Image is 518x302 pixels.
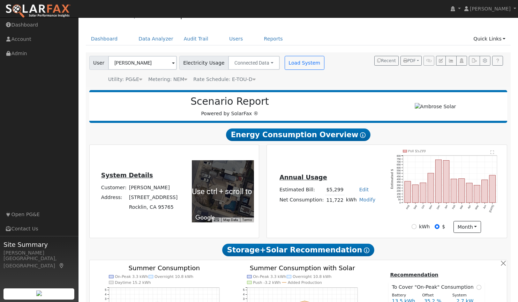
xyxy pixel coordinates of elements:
u: Recommendation [390,272,438,278]
input: $ [435,224,440,229]
circle: onclick="" [304,300,305,301]
td: [STREET_ADDRESS] [128,192,179,202]
text: Nov [428,205,433,210]
td: Net Consumption: [278,195,325,205]
rect: onclick="" [474,185,480,203]
td: kWh [345,195,358,205]
text: 250 [397,187,401,190]
text: Aug [405,205,410,210]
rect: onclick="" [466,183,473,202]
span: User [89,56,108,70]
text: 3 [243,297,245,300]
text: On-Peak 3.3 kWh [115,274,148,279]
rect: onclick="" [451,179,457,203]
a: Users [224,32,248,45]
h2: Scenario Report [96,96,363,108]
label: $ [442,223,445,230]
a: Scenario Report [139,11,195,20]
text: Pull $5299 [408,149,426,153]
button: Recent [374,56,399,66]
text: 700 [397,161,401,163]
div: System [449,293,479,299]
text: Sep [413,205,418,210]
button: month [453,221,481,233]
text: Oct [421,205,425,209]
button: Connected Data [228,56,280,70]
span: [PERSON_NAME] [470,6,511,12]
button: PDF [400,56,422,66]
a: Terms [242,218,252,222]
u: System Details [101,172,153,179]
td: 11,722 [325,195,345,205]
text: Estimated $ [390,169,394,189]
text: 0 [399,201,401,204]
img: retrieve [36,290,42,296]
a: Help Link [492,56,503,66]
span: PDF [403,58,416,63]
text: 100 [397,196,401,198]
text: Added Production [288,280,322,285]
text: 600 [397,167,401,169]
i: Show Help [360,132,366,138]
text: 800 [397,155,401,157]
text: 5 [243,288,245,292]
text: Feb [452,205,456,210]
div: Battery [388,293,419,299]
div: Metering: NEM [148,76,187,83]
button: Edit User [436,56,446,66]
text: 150 [397,193,401,196]
text: 4 [243,293,245,296]
u: Annual Usage [279,174,327,181]
text: 4 [105,293,106,296]
input: Select a User [108,56,177,70]
span: Energy Consumption Overview [226,128,370,141]
a: Quick Links [468,32,511,45]
text: Apr [467,205,472,209]
a: Open this area in Google Maps (opens a new window) [194,213,217,222]
button: Settings [480,56,490,66]
a: Reports [259,32,288,45]
text: 750 [397,158,401,161]
a: Audit Trail [179,32,213,45]
button: Multi-Series Graph [445,56,456,66]
text: 300 [397,184,401,187]
text: 550 [397,169,401,172]
text: Summer Consumption with Solar [250,264,355,272]
div: [GEOGRAPHIC_DATA], [GEOGRAPHIC_DATA] [3,255,75,270]
button: Map Data [223,218,238,222]
button: Login As [456,56,467,66]
text: [DATE] [489,205,495,213]
text: 500 [397,172,401,175]
text: Overnight 10.8 kWh [293,274,332,279]
label: kWh [419,223,430,230]
text:  [490,150,494,154]
text: Jan [444,205,448,209]
rect: onclick="" [412,185,419,202]
span: To Cover "On-Peak" Consumption [392,283,476,291]
text: 400 [397,178,401,181]
text: 450 [397,175,401,178]
text: May [475,205,479,210]
rect: onclick="" [443,160,449,202]
img: Google [194,213,217,222]
button: Export Interval Data [469,56,480,66]
span: Alias: HETOUD [193,76,255,82]
text: Overnight 10.8 kWh [155,274,194,279]
img: Ambrose Solar [415,103,456,110]
div: [PERSON_NAME] [3,249,75,257]
a: Map [59,263,65,268]
rect: onclick="" [482,180,488,202]
a: Dashboard [86,32,123,45]
a: Edit [359,187,369,192]
text: 200 [397,190,401,192]
rect: onclick="" [435,160,442,203]
a: Modify [359,197,376,202]
rect: onclick="" [489,175,496,203]
text: Daytime 15.2 kWh [115,280,151,285]
rect: onclick="" [405,181,411,202]
td: Estimated Bill: [278,185,325,195]
div: Utility: PG&E [108,76,142,83]
td: Address: [100,192,128,202]
td: Rocklin, CA 95765 [128,202,179,212]
rect: onclick="" [420,183,426,203]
